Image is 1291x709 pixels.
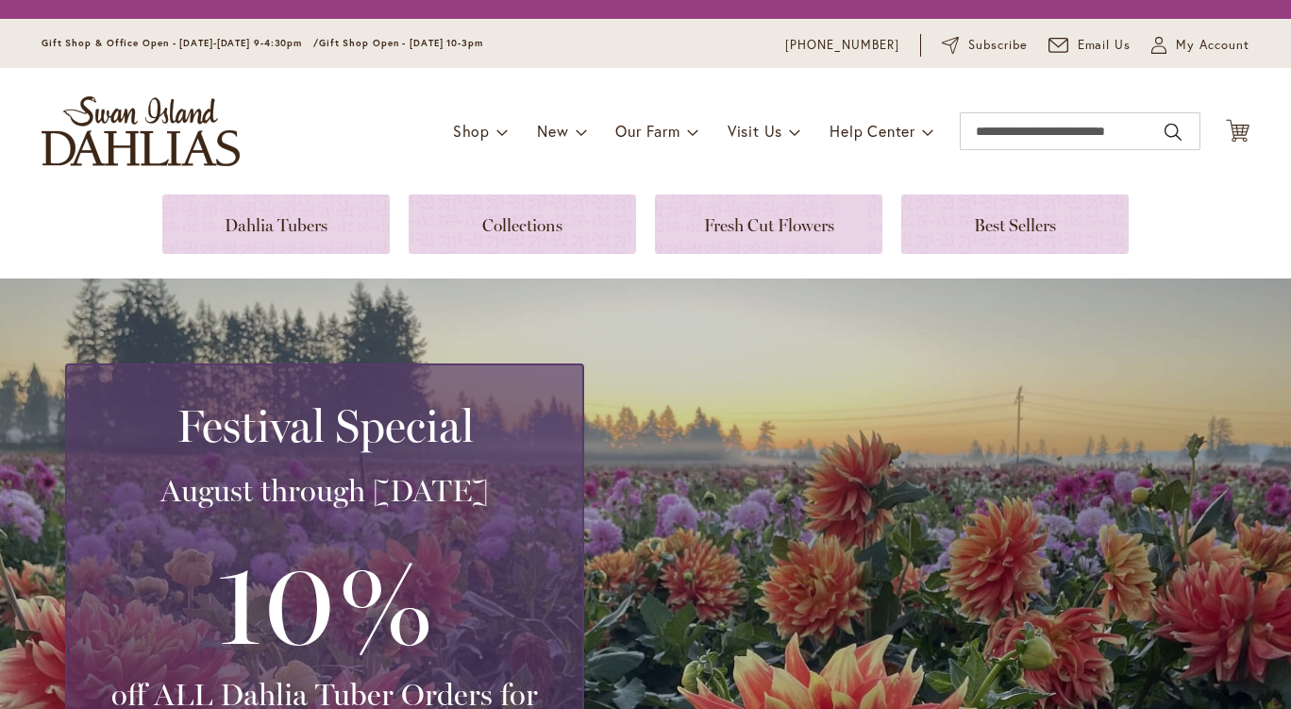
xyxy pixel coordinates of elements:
[319,37,483,49] span: Gift Shop Open - [DATE] 10-3pm
[42,96,240,166] a: store logo
[1048,36,1132,55] a: Email Us
[830,121,915,141] span: Help Center
[90,399,560,452] h2: Festival Special
[90,529,560,676] h3: 10%
[453,121,490,141] span: Shop
[1165,117,1182,147] button: Search
[90,472,560,510] h3: August through [DATE]
[942,36,1028,55] a: Subscribe
[968,36,1028,55] span: Subscribe
[615,121,679,141] span: Our Farm
[42,37,319,49] span: Gift Shop & Office Open - [DATE]-[DATE] 9-4:30pm /
[785,36,899,55] a: [PHONE_NUMBER]
[1078,36,1132,55] span: Email Us
[728,121,782,141] span: Visit Us
[537,121,568,141] span: New
[1176,36,1249,55] span: My Account
[1151,36,1249,55] button: My Account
